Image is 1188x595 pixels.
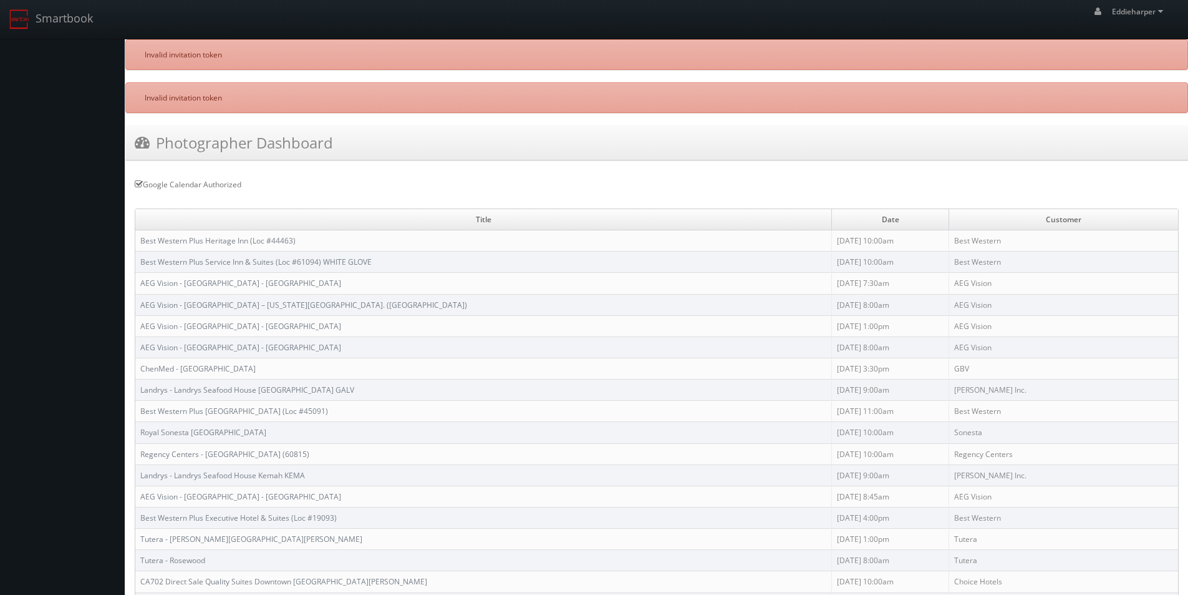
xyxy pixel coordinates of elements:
[949,571,1178,593] td: Choice Hotels
[832,507,949,528] td: [DATE] 4:00pm
[140,300,467,310] a: AEG Vision - [GEOGRAPHIC_DATA] – [US_STATE][GEOGRAPHIC_DATA]. ([GEOGRAPHIC_DATA])
[949,315,1178,337] td: AEG Vision
[832,252,949,273] td: [DATE] 10:00am
[1112,6,1167,17] span: Eddieharper
[949,486,1178,507] td: AEG Vision
[949,380,1178,401] td: [PERSON_NAME] Inc.
[832,401,949,422] td: [DATE] 11:00am
[140,576,427,587] a: CA702 Direct Sale Quality Suites Downtown [GEOGRAPHIC_DATA][PERSON_NAME]
[949,529,1178,550] td: Tutera
[832,465,949,486] td: [DATE] 9:00am
[140,278,341,288] a: AEG Vision - [GEOGRAPHIC_DATA] - [GEOGRAPHIC_DATA]
[832,358,949,379] td: [DATE] 3:30pm
[949,337,1178,358] td: AEG Vision
[949,401,1178,422] td: Best Western
[832,443,949,465] td: [DATE] 10:00am
[9,9,29,29] img: smartbook-logo.png
[140,385,354,395] a: Landrys - Landrys Seafood House [GEOGRAPHIC_DATA] GALV
[135,209,832,230] td: Title
[140,235,296,246] a: Best Western Plus Heritage Inn (Loc #44463)
[140,491,341,502] a: AEG Vision - [GEOGRAPHIC_DATA] - [GEOGRAPHIC_DATA]
[140,342,341,353] a: AEG Vision - [GEOGRAPHIC_DATA] - [GEOGRAPHIC_DATA]
[140,534,362,544] a: Tutera - [PERSON_NAME][GEOGRAPHIC_DATA][PERSON_NAME]
[949,209,1178,230] td: Customer
[832,422,949,443] td: [DATE] 10:00am
[832,273,949,294] td: [DATE] 7:30am
[949,252,1178,273] td: Best Western
[140,321,341,332] a: AEG Vision - [GEOGRAPHIC_DATA] - [GEOGRAPHIC_DATA]
[832,230,949,252] td: [DATE] 10:00am
[832,571,949,593] td: [DATE] 10:00am
[949,273,1178,294] td: AEG Vision
[140,427,266,438] a: Royal Sonesta [GEOGRAPHIC_DATA]
[140,449,309,460] a: Regency Centers - [GEOGRAPHIC_DATA] (60815)
[832,529,949,550] td: [DATE] 1:00pm
[832,550,949,571] td: [DATE] 8:00am
[145,49,1169,60] p: Invalid invitation token
[949,550,1178,571] td: Tutera
[949,230,1178,252] td: Best Western
[832,337,949,358] td: [DATE] 8:00am
[949,358,1178,379] td: GBV
[140,363,256,374] a: ChenMed - [GEOGRAPHIC_DATA]
[135,132,333,154] h3: Photographer Dashboard
[832,294,949,315] td: [DATE] 8:00am
[832,380,949,401] td: [DATE] 9:00am
[140,257,372,267] a: Best Western Plus Service Inn & Suites (Loc #61094) WHITE GLOVE
[832,486,949,507] td: [DATE] 8:45am
[949,443,1178,465] td: Regency Centers
[949,422,1178,443] td: Sonesta
[140,470,305,481] a: Landrys - Landrys Seafood House Kemah KEMA
[949,465,1178,486] td: [PERSON_NAME] Inc.
[135,179,1179,190] div: Google Calendar Authorized
[140,406,328,416] a: Best Western Plus [GEOGRAPHIC_DATA] (Loc #45091)
[949,294,1178,315] td: AEG Vision
[140,513,337,523] a: Best Western Plus Executive Hotel & Suites (Loc #19093)
[832,209,949,230] td: Date
[140,555,205,566] a: Tutera - Rosewood
[832,315,949,337] td: [DATE] 1:00pm
[949,507,1178,528] td: Best Western
[145,92,1169,103] p: Invalid invitation token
